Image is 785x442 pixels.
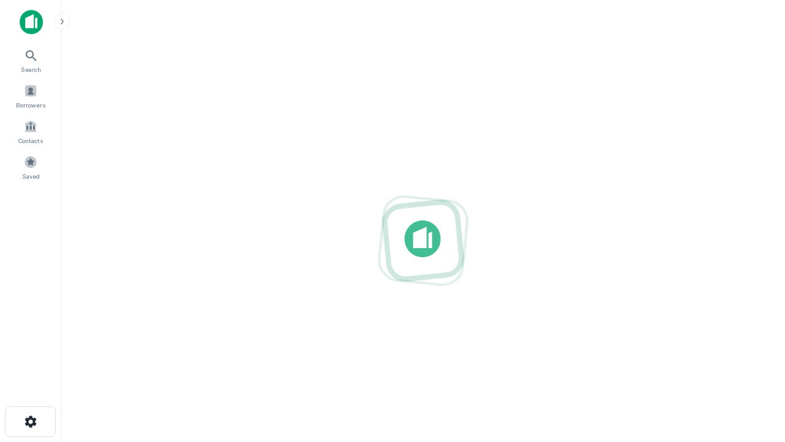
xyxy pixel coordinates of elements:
span: Borrowers [16,100,45,110]
a: Search [4,44,58,77]
span: Search [21,64,41,74]
a: Saved [4,150,58,184]
iframe: Chat Widget [724,344,785,403]
img: capitalize-icon.png [20,10,43,34]
a: Borrowers [4,79,58,112]
a: Contacts [4,115,58,148]
span: Contacts [18,136,43,145]
span: Saved [22,171,40,181]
